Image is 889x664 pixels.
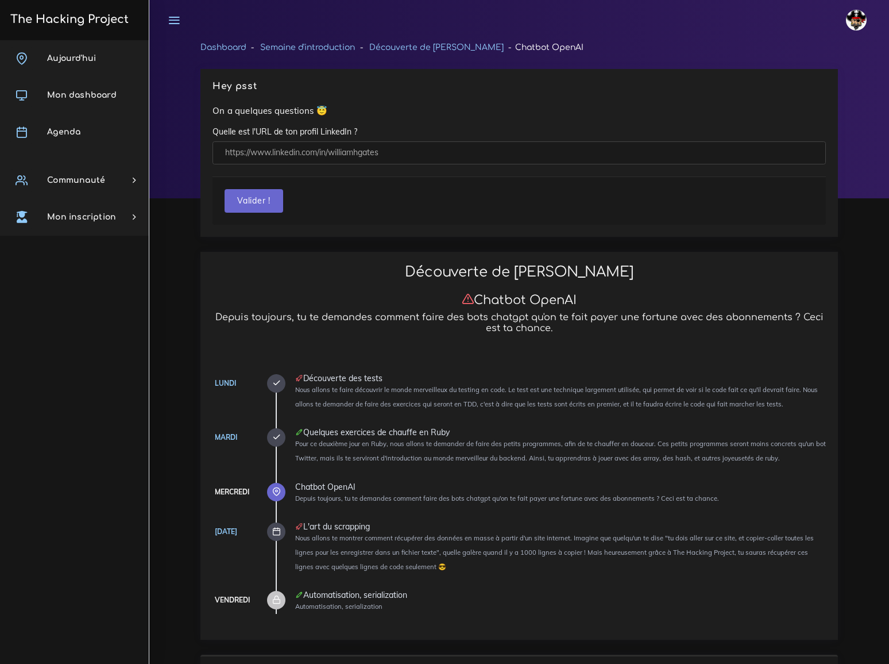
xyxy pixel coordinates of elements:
button: Valider ! [225,189,283,213]
div: Chatbot OpenAI [295,483,826,491]
a: Semaine d'introduction [260,43,355,52]
img: avatar [846,10,867,30]
small: Automatisation, serialization [295,602,382,611]
div: Mercredi [215,486,249,498]
small: Pour ce deuxième jour en Ruby, nous allons te demander de faire des petits programmes, afin de te... [295,440,826,462]
a: Mardi [215,433,237,442]
div: L'art du scrapping [295,523,826,531]
span: Mon inscription [47,213,116,221]
div: Vendredi [215,594,250,607]
span: Communauté [47,176,105,185]
h2: Découverte de [PERSON_NAME] [212,264,826,281]
li: Chatbot OpenAI [504,40,583,55]
h5: Depuis toujours, tu te demandes comment faire des bots chatgpt qu'on te fait payer une fortune av... [212,312,826,334]
span: Aujourd'hui [47,54,96,63]
a: Dashboard [200,43,246,52]
span: Agenda [47,128,80,136]
h3: The Hacking Project [7,13,129,26]
h3: Chatbot OpenAI [212,293,826,308]
div: Quelques exercices de chauffe en Ruby [295,428,826,436]
h5: Hey psst [212,81,826,92]
p: On a quelques questions 😇 [212,104,826,118]
small: Nous allons te montrer comment récupérer des données en masse à partir d'un site internet. Imagin... [295,534,814,571]
small: Nous allons te faire découvrir le monde merveilleux du testing en code. Le test est une technique... [295,386,818,408]
span: Mon dashboard [47,91,117,99]
input: https://www.linkedin.com/in/williamhgates [212,141,826,165]
a: Lundi [215,379,236,387]
div: Automatisation, serialization [295,591,826,599]
div: Découverte des tests [295,374,826,382]
small: Depuis toujours, tu te demandes comment faire des bots chatgpt qu'on te fait payer une fortune av... [295,494,719,502]
label: Quelle est l'URL de ton profil LinkedIn ? [212,126,357,137]
a: [DATE] [215,527,237,536]
a: Découverte de [PERSON_NAME] [369,43,504,52]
